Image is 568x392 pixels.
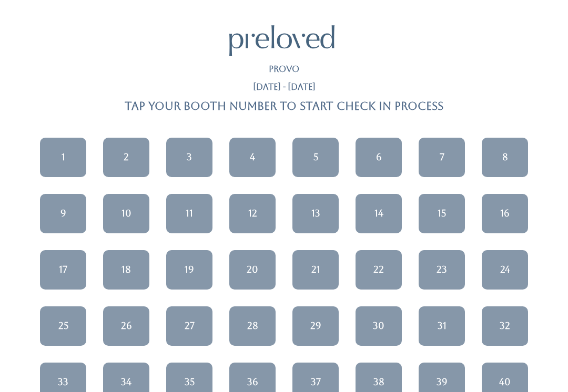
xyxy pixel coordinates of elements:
[166,250,212,290] a: 19
[59,263,67,276] div: 17
[292,138,339,177] a: 5
[58,375,68,389] div: 33
[125,100,443,112] h4: Tap your booth number to start check in process
[437,375,448,389] div: 39
[229,194,276,233] a: 12
[419,306,465,346] a: 31
[124,150,129,164] div: 2
[310,319,321,333] div: 29
[356,194,402,233] a: 14
[121,375,131,389] div: 34
[248,207,257,220] div: 12
[40,138,86,177] a: 1
[311,207,320,220] div: 13
[313,150,318,164] div: 5
[103,138,149,177] a: 2
[419,138,465,177] a: 7
[440,150,444,164] div: 7
[103,306,149,346] a: 26
[438,207,446,220] div: 15
[250,150,255,164] div: 4
[185,319,195,333] div: 27
[185,263,194,276] div: 19
[103,250,149,290] a: 18
[374,207,383,220] div: 14
[311,375,321,389] div: 37
[482,138,528,177] a: 8
[269,65,299,74] h5: Provo
[311,263,320,276] div: 21
[229,138,276,177] a: 4
[229,25,334,56] img: preloved logo
[166,306,212,346] a: 27
[292,250,339,290] a: 21
[253,82,316,92] h5: [DATE] - [DATE]
[482,250,528,290] a: 24
[376,150,382,164] div: 6
[500,319,510,333] div: 32
[187,150,192,164] div: 3
[60,207,66,220] div: 9
[373,263,384,276] div: 22
[247,263,258,276] div: 20
[356,250,402,290] a: 22
[373,375,384,389] div: 38
[356,306,402,346] a: 30
[185,375,195,389] div: 35
[373,319,384,333] div: 30
[229,306,276,346] a: 28
[499,375,511,389] div: 40
[121,319,132,333] div: 26
[292,194,339,233] a: 13
[419,194,465,233] a: 15
[438,319,447,333] div: 31
[62,150,65,164] div: 1
[40,194,86,233] a: 9
[482,194,528,233] a: 16
[247,319,258,333] div: 28
[40,306,86,346] a: 25
[437,263,447,276] div: 23
[292,306,339,346] a: 29
[229,250,276,290] a: 20
[482,306,528,346] a: 32
[40,250,86,290] a: 17
[500,207,510,220] div: 16
[166,138,212,177] a: 3
[356,138,402,177] a: 6
[500,263,510,276] div: 24
[103,194,149,233] a: 10
[58,319,68,333] div: 25
[121,207,131,220] div: 10
[166,194,212,233] a: 11
[121,263,131,276] div: 18
[502,150,508,164] div: 8
[186,207,193,220] div: 11
[247,375,258,389] div: 36
[419,250,465,290] a: 23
